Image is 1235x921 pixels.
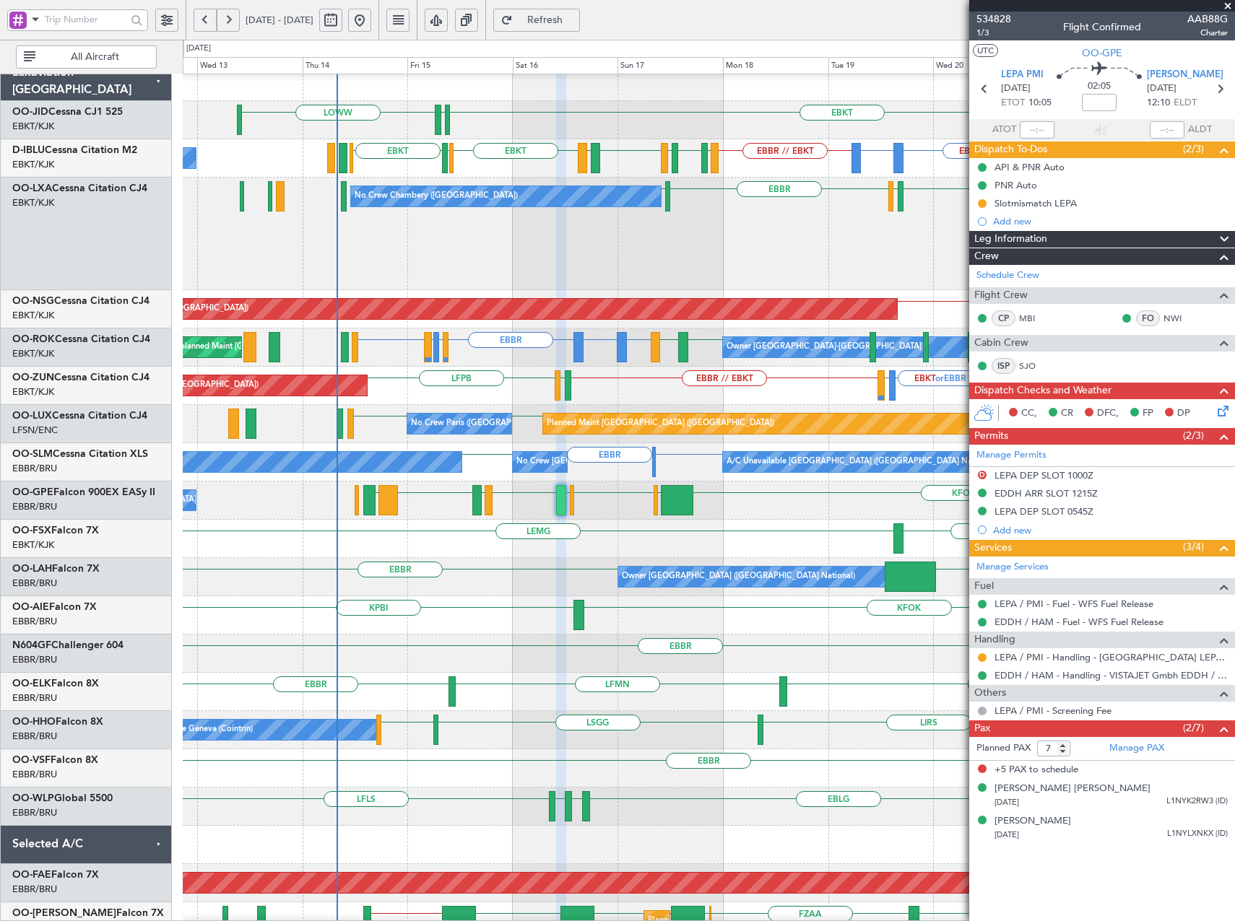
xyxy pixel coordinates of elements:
[1061,406,1073,421] span: CR
[12,768,57,781] a: EBBR/BRU
[12,500,57,513] a: EBBR/BRU
[12,602,49,612] span: OO-AIE
[516,451,758,473] div: No Crew [GEOGRAPHIC_DATA] ([GEOGRAPHIC_DATA] National)
[12,120,54,133] a: EBKT/KJK
[12,525,51,536] span: OO-FSX
[974,231,1047,248] span: Leg Information
[12,183,147,193] a: OO-LXACessna Citation CJ4
[1183,428,1204,443] span: (2/3)
[994,814,1071,829] div: [PERSON_NAME]
[12,107,123,117] a: OO-JIDCessna CJ1 525
[12,347,54,360] a: EBKT/KJK
[12,870,51,880] span: OO-FAE
[12,691,57,704] a: EBBR/BRU
[12,615,57,628] a: EBBR/BRU
[1163,312,1196,325] a: NWI
[12,806,57,819] a: EBBR/BRU
[303,57,408,74] div: Thu 14
[974,428,1008,445] span: Permits
[12,755,98,765] a: OO-VSFFalcon 8X
[493,9,580,32] button: Refresh
[1183,539,1204,554] span: (3/4)
[974,141,1047,158] span: Dispatch To-Dos
[12,372,54,383] span: OO-ZUN
[12,793,54,803] span: OO-WLP
[1021,406,1037,421] span: CC,
[513,57,618,74] div: Sat 16
[1136,310,1160,326] div: FO
[126,719,253,741] div: A/C Unavailable Geneva (Cointrin)
[828,57,934,74] div: Tue 19
[976,741,1031,756] label: Planned PAX
[993,215,1228,227] div: Add new
[12,107,48,117] span: OO-JID
[994,161,1065,173] div: API & PNR Auto
[976,560,1049,575] a: Manage Services
[978,471,987,479] button: D
[12,145,137,155] a: D-IBLUCessna Citation M2
[12,577,57,590] a: EBBR/BRU
[1147,96,1170,110] span: 12:10
[12,678,99,689] a: OO-ELKFalcon 8X
[12,640,123,650] a: N604GFChallenger 604
[1147,82,1176,96] span: [DATE]
[1187,27,1228,39] span: Charter
[992,310,1015,326] div: CP
[974,383,1111,399] span: Dispatch Checks and Weather
[12,424,58,437] a: LFSN/ENC
[1019,312,1052,325] a: MBI
[12,372,149,383] a: OO-ZUNCessna Citation CJ4
[1166,795,1228,808] span: L1NYK2RW3 (ID)
[993,524,1228,536] div: Add new
[1001,96,1025,110] span: ETOT
[622,566,855,588] div: Owner [GEOGRAPHIC_DATA] ([GEOGRAPHIC_DATA] National)
[197,57,303,74] div: Wed 13
[1020,121,1054,139] input: --:--
[976,12,1011,27] span: 534828
[12,525,99,536] a: OO-FSXFalcon 7X
[727,336,922,358] div: Owner [GEOGRAPHIC_DATA]-[GEOGRAPHIC_DATA]
[12,678,51,689] span: OO-ELK
[407,57,513,74] div: Fri 15
[12,296,149,306] a: OO-NSGCessna Citation CJ4
[727,451,995,473] div: A/C Unavailable [GEOGRAPHIC_DATA] ([GEOGRAPHIC_DATA] National)
[974,287,1028,304] span: Flight Crew
[12,334,55,344] span: OO-ROK
[974,540,1012,556] span: Services
[974,720,990,737] span: Pax
[1109,741,1164,756] a: Manage PAX
[12,883,57,896] a: EBBR/BRU
[12,602,97,612] a: OO-AIEFalcon 7X
[12,908,164,918] a: OO-[PERSON_NAME]Falcon 7X
[1001,68,1044,82] span: LEPA PMI
[45,9,126,30] input: Trip Number
[12,487,53,497] span: OO-GPE
[994,487,1098,499] div: EDDH ARR SLOT 1215Z
[12,183,52,193] span: OO-LXA
[933,57,1039,74] div: Wed 20
[994,763,1078,777] span: +5 PAX to schedule
[994,829,1019,840] span: [DATE]
[976,27,1011,39] span: 1/3
[12,196,54,209] a: EBKT/KJK
[994,197,1077,209] div: Slotmismatch LEPA
[12,564,100,574] a: OO-LAHFalcon 7X
[994,616,1163,628] a: EDDH / HAM - Fuel - WFS Fuel Release
[992,358,1015,374] div: ISP
[994,669,1228,681] a: EDDH / HAM - Handling - VISTAJET Gmbh EDDH / HAM
[994,505,1093,518] div: LEPA DEP SLOT 0545Z
[12,793,113,803] a: OO-WLPGlobal 5500
[1188,123,1212,137] span: ALDT
[411,413,554,435] div: No Crew Paris ([GEOGRAPHIC_DATA])
[12,385,54,398] a: EBKT/KJK
[355,185,518,207] div: No Crew Chambery ([GEOGRAPHIC_DATA])
[1187,12,1228,27] span: AAB88G
[12,158,54,171] a: EBKT/KJK
[994,179,1037,191] div: PNR Auto
[994,704,1111,717] a: LEPA / PMI - Screening Fee
[1147,68,1223,82] span: [PERSON_NAME]
[1143,406,1153,421] span: FP
[12,717,103,727] a: OO-HHOFalcon 8X
[617,57,723,74] div: Sun 17
[974,578,994,595] span: Fuel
